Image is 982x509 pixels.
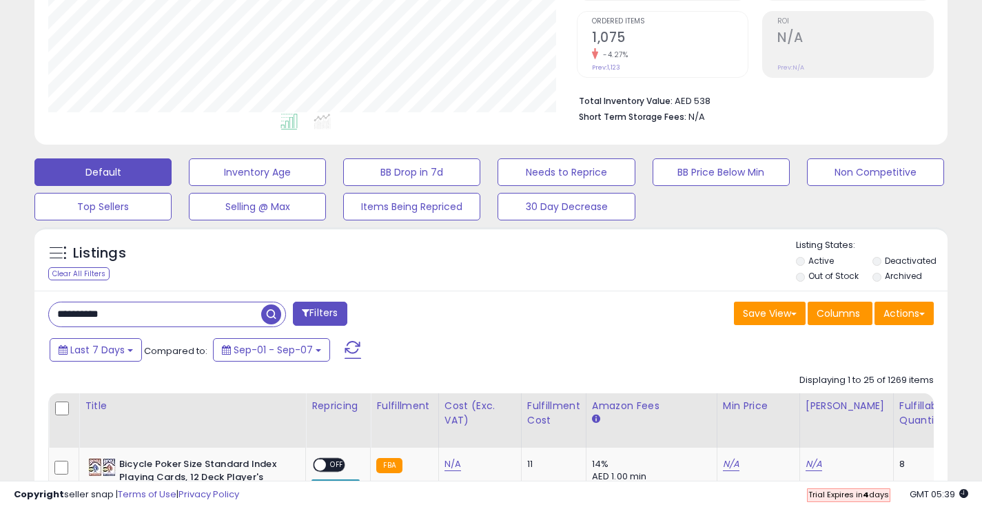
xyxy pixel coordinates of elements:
[592,458,706,470] div: 14%
[723,457,739,471] a: N/A
[899,399,947,428] div: Fulfillable Quantity
[343,158,480,186] button: BB Drop in 7d
[498,158,635,186] button: Needs to Reprice
[579,95,673,107] b: Total Inventory Value:
[592,413,600,426] small: Amazon Fees.
[807,158,944,186] button: Non Competitive
[592,63,620,72] small: Prev: 1,123
[85,399,300,413] div: Title
[796,239,948,252] p: Listing States:
[88,458,116,477] img: 51W3X05bZFL._SL40_.jpg
[579,111,686,123] b: Short Term Storage Fees:
[777,18,933,25] span: ROI
[885,270,922,282] label: Archived
[592,30,748,48] h2: 1,075
[70,343,125,357] span: Last 7 Days
[899,458,942,470] div: 8
[806,399,888,413] div: [PERSON_NAME]
[444,399,515,428] div: Cost (Exc. VAT)
[189,158,326,186] button: Inventory Age
[808,270,859,282] label: Out of Stock
[293,302,347,326] button: Filters
[777,30,933,48] h2: N/A
[178,488,239,501] a: Privacy Policy
[598,50,628,60] small: -4.27%
[376,458,402,473] small: FBA
[343,193,480,220] button: Items Being Repriced
[14,488,239,501] div: seller snap | |
[48,267,110,280] div: Clear All Filters
[592,399,711,413] div: Amazon Fees
[808,489,889,500] span: Trial Expires in days
[527,399,580,428] div: Fulfillment Cost
[189,193,326,220] button: Selling @ Max
[910,488,968,501] span: 2025-09-15 05:39 GMT
[734,302,806,325] button: Save View
[723,399,794,413] div: Min Price
[444,457,461,471] a: N/A
[376,399,432,413] div: Fulfillment
[498,193,635,220] button: 30 Day Decrease
[50,338,142,362] button: Last 7 Days
[885,255,937,267] label: Deactivated
[34,158,172,186] button: Default
[799,374,934,387] div: Displaying 1 to 25 of 1269 items
[592,18,748,25] span: Ordered Items
[777,63,804,72] small: Prev: N/A
[311,399,365,413] div: Repricing
[688,110,705,123] span: N/A
[874,302,934,325] button: Actions
[14,488,64,501] strong: Copyright
[808,255,834,267] label: Active
[806,457,822,471] a: N/A
[653,158,790,186] button: BB Price Below Min
[144,344,207,357] span: Compared to:
[808,302,872,325] button: Columns
[817,307,860,320] span: Columns
[527,458,575,470] div: 11
[213,338,330,362] button: Sep-01 - Sep-07
[234,343,313,357] span: Sep-01 - Sep-07
[73,244,126,263] h5: Listings
[34,193,172,220] button: Top Sellers
[579,92,923,108] li: AED 538
[863,489,869,500] b: 4
[119,458,287,500] b: Bicycle Poker Size Standard Index Playing Cards, 12 Deck Player's Pack
[326,459,348,471] span: OFF
[118,488,176,501] a: Terms of Use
